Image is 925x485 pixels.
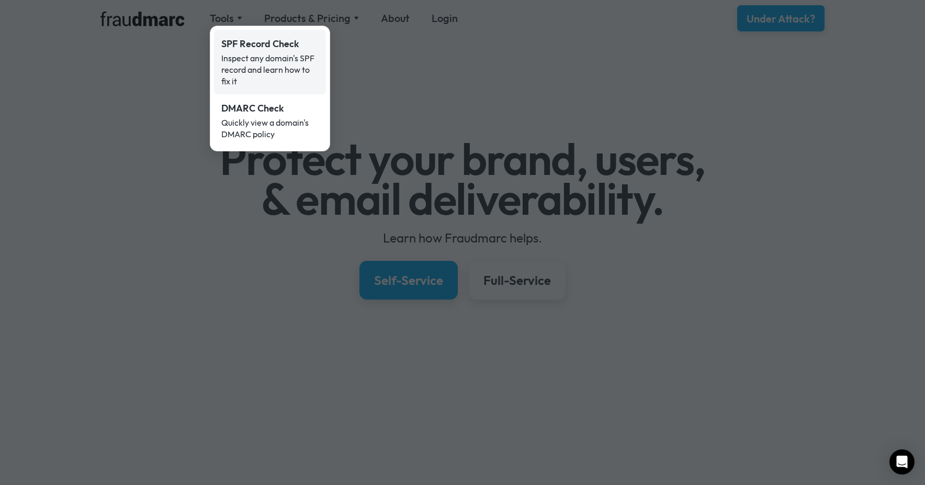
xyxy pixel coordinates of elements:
div: Inspect any domain's SPF record and learn how to fix it [221,52,319,87]
div: SPF Record Check [221,37,319,51]
div: Quickly view a domain's DMARC policy [221,117,319,140]
div: Open Intercom Messenger [889,449,915,475]
nav: Tools [210,26,330,151]
a: DMARC CheckQuickly view a domain's DMARC policy [214,94,326,147]
a: SPF Record CheckInspect any domain's SPF record and learn how to fix it [214,30,326,94]
div: DMARC Check [221,102,319,115]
